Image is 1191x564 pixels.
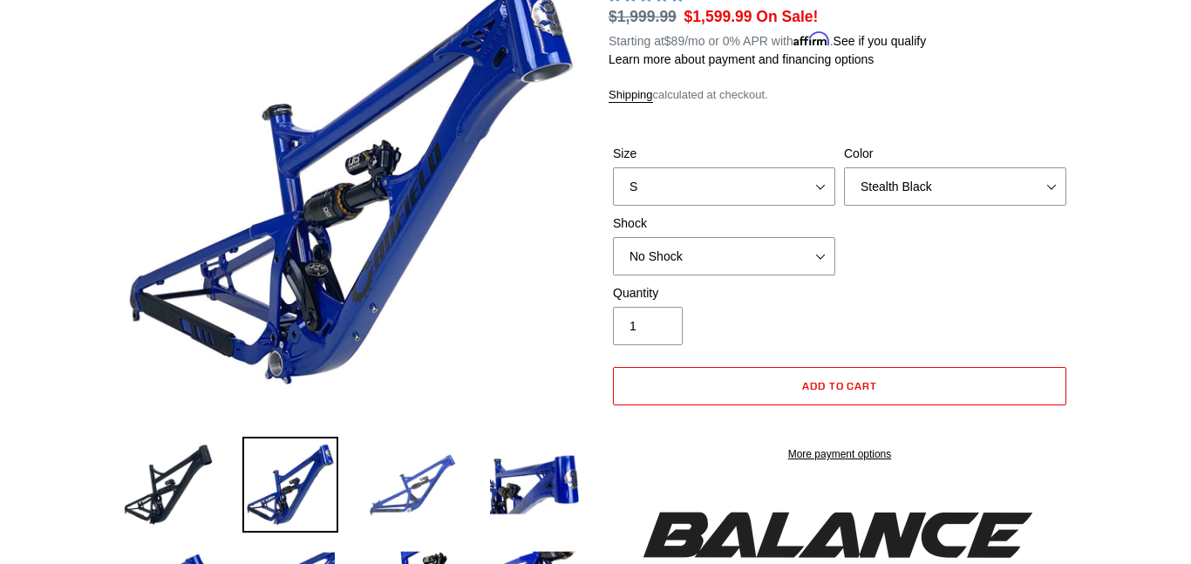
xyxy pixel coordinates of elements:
[242,437,338,533] img: Load image into Gallery viewer, BALANCE - Frameset
[664,34,684,48] span: $89
[609,86,1071,104] div: calculated at checkout.
[609,88,653,103] a: Shipping
[609,8,677,25] s: $1,999.99
[120,437,216,533] img: Load image into Gallery viewer, BALANCE - Frameset
[613,446,1066,462] a: More payment options
[613,145,835,163] label: Size
[613,214,835,233] label: Shock
[487,437,582,533] img: Load image into Gallery viewer, BALANCE - Frameset
[684,8,752,25] span: $1,599.99
[609,28,926,51] p: Starting at /mo or 0% APR with .
[364,437,460,533] img: Load image into Gallery viewer, BALANCE - Frameset
[834,34,927,48] a: See if you qualify - Learn more about Affirm Financing (opens in modal)
[844,145,1066,163] label: Color
[802,379,878,392] span: Add to cart
[609,52,874,66] a: Learn more about payment and financing options
[613,367,1066,405] button: Add to cart
[793,31,830,46] span: Affirm
[613,284,835,302] label: Quantity
[756,5,818,28] span: On Sale!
